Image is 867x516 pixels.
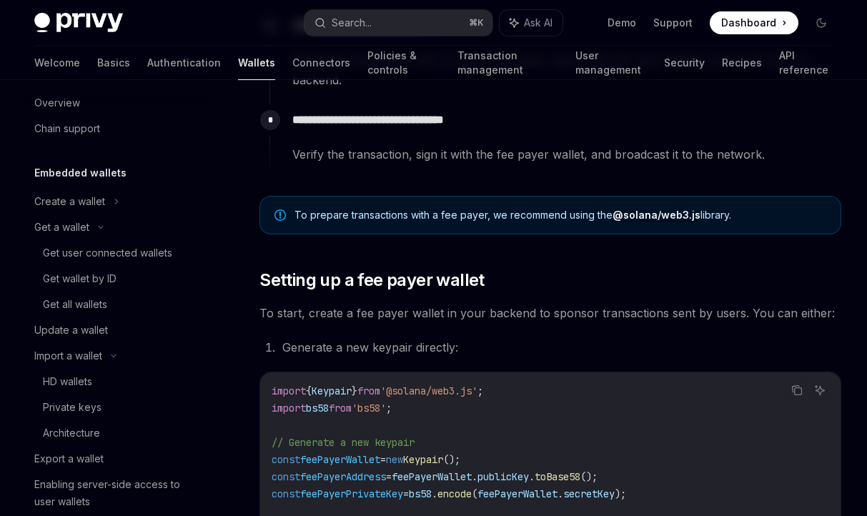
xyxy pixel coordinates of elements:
h5: Embedded wallets [34,164,127,182]
a: Wallets [238,46,275,80]
span: feePayerWallet [477,487,558,500]
a: Export a wallet [23,446,206,472]
a: HD wallets [23,369,206,395]
div: Get a wallet [34,219,89,236]
a: Connectors [292,46,350,80]
div: HD wallets [43,373,92,390]
div: Overview [34,94,80,111]
span: new [386,453,403,466]
span: (); [580,470,598,483]
span: '@solana/web3.js' [380,384,477,397]
div: Update a wallet [34,322,108,339]
a: API reference [779,46,833,80]
a: Demo [608,16,636,30]
button: Ask AI [500,10,563,36]
span: Ask AI [524,16,553,30]
img: dark logo [34,13,123,33]
span: To start, create a fee payer wallet in your backend to sponsor transactions sent by users. You ca... [259,303,841,323]
a: Get wallet by ID [23,266,206,292]
button: Toggle dark mode [810,11,833,34]
span: Verify the transaction, sign it with the fee payer wallet, and broadcast it to the network. [292,144,841,164]
div: Import a wallet [34,347,102,364]
span: (); [443,453,460,466]
span: feePayerPrivateKey [300,487,403,500]
a: Enabling server-side access to user wallets [23,472,206,515]
div: Create a wallet [34,193,105,210]
div: Export a wallet [34,450,104,467]
button: Copy the contents from the code block [788,381,806,400]
a: Update a wallet [23,317,206,343]
span: ; [477,384,483,397]
div: Chain support [34,120,100,137]
a: Security [664,46,705,80]
span: import [272,402,306,415]
span: . [529,470,535,483]
div: Enabling server-side access to user wallets [34,476,197,510]
button: Ask AI [811,381,829,400]
span: bs58 [306,402,329,415]
a: Private keys [23,395,206,420]
span: . [432,487,437,500]
span: const [272,453,300,466]
a: Overview [23,90,206,116]
a: Recipes [722,46,762,80]
li: Generate a new keypair directly: [278,337,841,357]
a: Basics [97,46,130,80]
span: = [386,470,392,483]
span: ( [472,487,477,500]
span: ⌘ K [469,17,484,29]
span: } [352,384,357,397]
span: const [272,487,300,500]
a: @solana/web3.js [613,209,700,222]
div: Private keys [43,399,101,416]
div: Search... [332,14,372,31]
span: feePayerAddress [300,470,386,483]
a: Dashboard [710,11,798,34]
span: Keypair [312,384,352,397]
a: Get user connected wallets [23,240,206,266]
span: // Generate a new keypair [272,436,415,449]
a: User management [575,46,647,80]
span: ; [386,402,392,415]
span: Setting up a fee payer wallet [259,269,485,292]
span: = [380,453,386,466]
span: import [272,384,306,397]
span: To prepare transactions with a fee payer, we recommend using the library. [294,208,826,222]
span: 'bs58' [352,402,386,415]
a: Transaction management [457,46,558,80]
span: from [329,402,352,415]
div: Get all wallets [43,296,107,313]
span: ); [615,487,626,500]
a: Policies & controls [367,46,440,80]
a: Architecture [23,420,206,446]
span: publicKey [477,470,529,483]
span: . [472,470,477,483]
span: feePayerWallet [300,453,380,466]
span: Dashboard [721,16,776,30]
div: Architecture [43,425,100,442]
span: secretKey [563,487,615,500]
span: . [558,487,563,500]
a: Welcome [34,46,80,80]
span: feePayerWallet [392,470,472,483]
div: Get user connected wallets [43,244,172,262]
svg: Note [274,209,286,221]
span: { [306,384,312,397]
span: toBase58 [535,470,580,483]
span: = [403,487,409,500]
span: bs58 [409,487,432,500]
span: const [272,470,300,483]
a: Chain support [23,116,206,142]
span: Keypair [403,453,443,466]
div: Get wallet by ID [43,270,117,287]
a: Authentication [147,46,221,80]
span: from [357,384,380,397]
button: Search...⌘K [304,10,493,36]
a: Support [653,16,693,30]
a: Get all wallets [23,292,206,317]
span: encode [437,487,472,500]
